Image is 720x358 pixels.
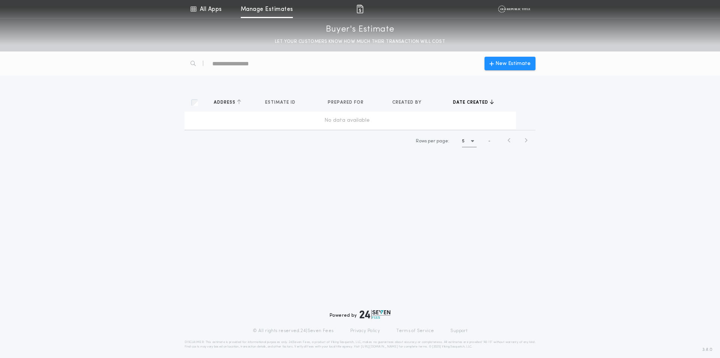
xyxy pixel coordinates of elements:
[484,57,535,70] button: New Estimate
[328,100,365,106] span: Prepared for
[350,328,380,334] a: Privacy Policy
[392,99,427,106] button: Created by
[396,328,434,334] a: Terms of Service
[498,5,530,13] img: vs-icon
[450,328,467,334] a: Support
[184,340,535,349] p: DISCLAIMER: This estimate is provided for informational purposes only. 24|Seven Fees, a product o...
[453,100,490,106] span: Date created
[360,310,390,319] img: logo
[253,328,334,334] p: © All rights reserved. 24|Seven Fees
[355,5,364,14] img: img
[462,135,477,147] button: 5
[187,117,507,124] div: No data available
[392,100,423,106] span: Created by
[265,99,301,106] button: Estimate ID
[265,100,297,106] span: Estimate ID
[326,24,394,36] p: Buyer's Estimate
[416,139,449,144] span: Rows per page:
[453,99,494,106] button: Date created
[214,100,237,106] span: Address
[267,38,453,45] p: LET YOUR CUSTOMERS KNOW HOW MUCH THEIR TRANSACTION WILL COST
[330,310,390,319] div: Powered by
[361,345,398,348] a: [URL][DOMAIN_NAME]
[214,99,241,106] button: Address
[488,138,490,145] span: -
[702,346,712,353] span: 3.8.0
[462,137,465,145] h1: 5
[495,60,531,68] span: New Estimate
